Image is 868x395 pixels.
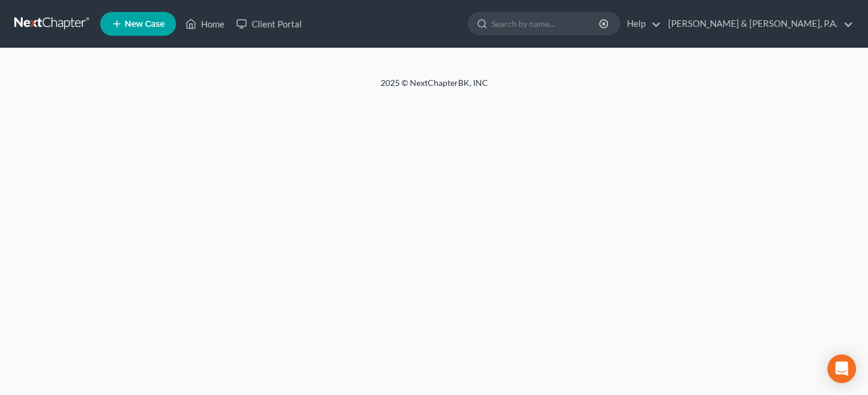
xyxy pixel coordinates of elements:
a: Help [621,13,661,35]
div: 2025 © NextChapterBK, INC [94,77,774,98]
a: Client Portal [230,13,308,35]
div: Open Intercom Messenger [827,354,856,383]
span: New Case [125,20,165,29]
input: Search by name... [492,13,601,35]
a: [PERSON_NAME] & [PERSON_NAME], P.A. [662,13,853,35]
a: Home [180,13,230,35]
